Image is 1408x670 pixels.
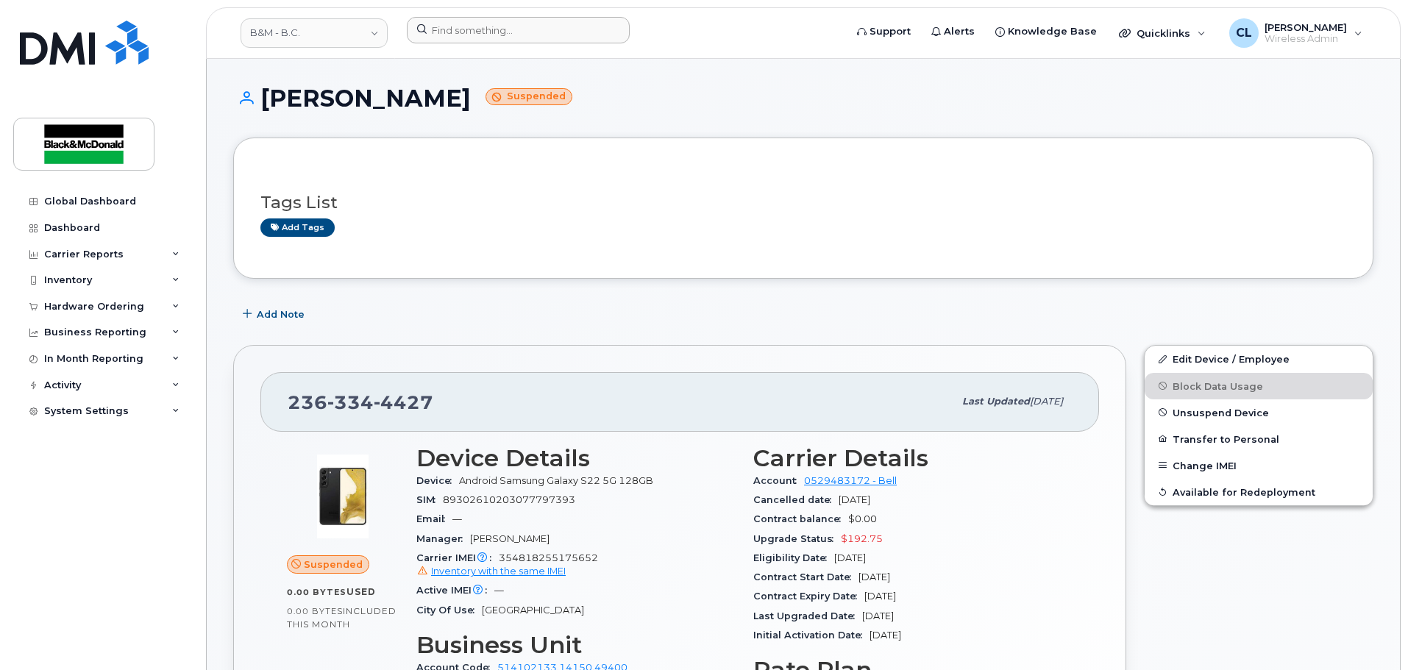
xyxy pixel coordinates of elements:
span: SIM [416,494,443,505]
span: 354818255175652 [416,552,736,579]
span: included this month [287,605,397,630]
span: [DATE] [858,571,890,582]
span: Unsuspend Device [1173,407,1269,418]
button: Block Data Usage [1145,373,1373,399]
h3: Carrier Details [753,445,1073,471]
span: [DATE] [862,610,894,621]
span: 4427 [374,391,433,413]
span: Contract Expiry Date [753,591,864,602]
a: Inventory with the same IMEI [416,566,566,577]
span: [DATE] [864,591,896,602]
span: Contract balance [753,513,848,524]
button: Change IMEI [1145,452,1373,479]
a: Add tags [260,218,335,237]
button: Available for Redeployment [1145,479,1373,505]
span: Suspended [304,557,363,571]
span: Upgrade Status [753,533,841,544]
span: Inventory with the same IMEI [431,566,566,577]
span: 89302610203077797393 [443,494,575,505]
a: Edit Device / Employee [1145,346,1373,372]
span: Manager [416,533,470,544]
span: 236 [288,391,433,413]
span: [DATE] [839,494,870,505]
span: Account [753,475,804,486]
span: Cancelled date [753,494,839,505]
span: Device [416,475,459,486]
span: — [452,513,462,524]
span: [DATE] [870,630,901,641]
h1: [PERSON_NAME] [233,85,1373,111]
span: 334 [327,391,374,413]
span: 0.00 Bytes [287,587,346,597]
span: City Of Use [416,605,482,616]
span: [DATE] [834,552,866,563]
span: 0.00 Bytes [287,606,343,616]
span: — [494,585,504,596]
h3: Business Unit [416,632,736,658]
button: Transfer to Personal [1145,426,1373,452]
span: Eligibility Date [753,552,834,563]
span: Available for Redeployment [1173,486,1315,497]
span: Add Note [257,307,305,321]
h3: Tags List [260,193,1346,212]
small: Suspended [486,88,572,105]
span: [DATE] [1030,396,1063,407]
h3: Device Details [416,445,736,471]
button: Unsuspend Device [1145,399,1373,426]
a: 0529483172 - Bell [804,475,897,486]
img: image20231002-3703462-1qw5fnl.jpeg [299,452,387,541]
span: [GEOGRAPHIC_DATA] [482,605,584,616]
span: Last updated [962,396,1030,407]
span: $0.00 [848,513,877,524]
span: [PERSON_NAME] [470,533,550,544]
span: Android Samsung Galaxy S22 5G 128GB [459,475,653,486]
span: Active IMEI [416,585,494,596]
button: Add Note [233,301,317,327]
span: Last Upgraded Date [753,610,862,621]
span: Initial Activation Date [753,630,870,641]
span: Email [416,513,452,524]
span: Carrier IMEI [416,552,499,563]
span: used [346,586,376,597]
span: $192.75 [841,533,883,544]
span: Contract Start Date [753,571,858,582]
